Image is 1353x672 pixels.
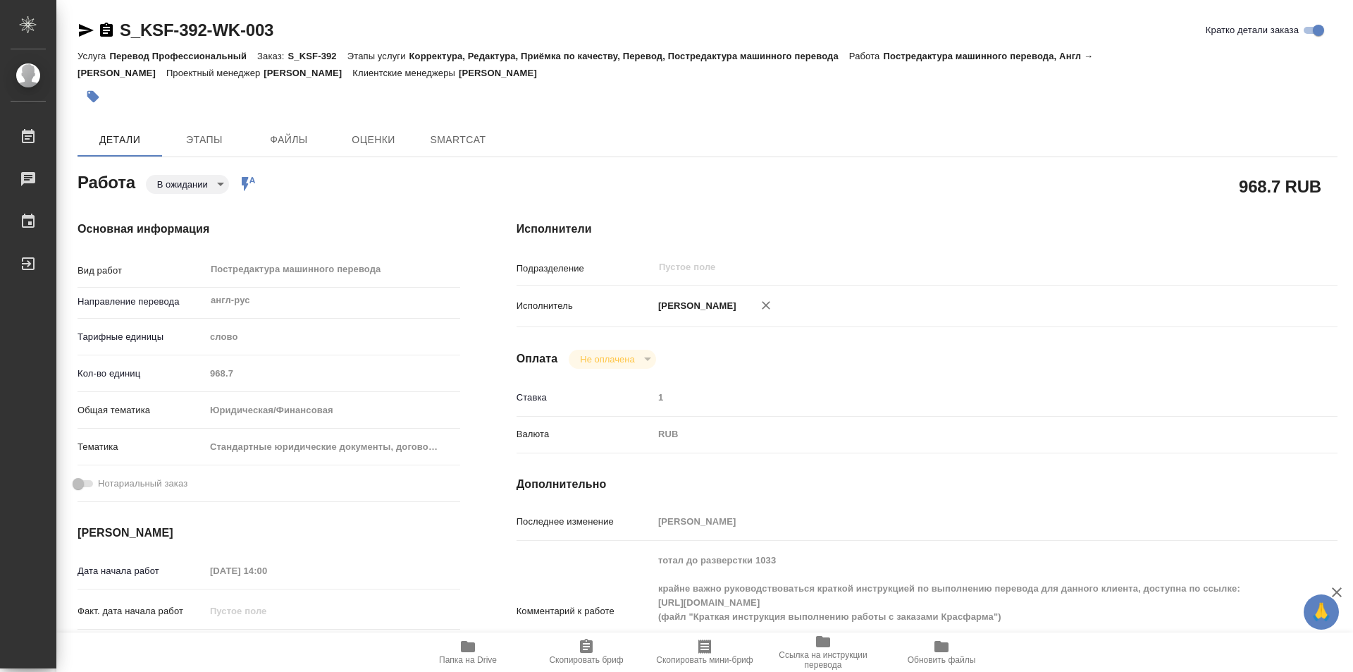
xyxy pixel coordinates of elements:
[653,422,1269,446] div: RUB
[166,68,264,78] p: Проектный менеджер
[78,525,460,542] h4: [PERSON_NAME]
[849,51,884,61] p: Работа
[153,178,212,190] button: В ожидании
[78,51,109,61] p: Услуга
[439,655,497,665] span: Папка на Drive
[264,68,352,78] p: [PERSON_NAME]
[517,391,653,405] p: Ставка
[86,131,154,149] span: Детали
[772,650,874,670] span: Ссылка на инструкции перевода
[517,299,653,313] p: Исполнитель
[78,221,460,238] h4: Основная информация
[409,51,849,61] p: Корректура, Редактура, Приёмка по качеству, Перевод, Постредактура машинного перевода
[352,68,459,78] p: Клиентские менеджеры
[1304,594,1339,630] button: 🙏
[255,131,323,149] span: Файлы
[205,435,460,459] div: Стандартные юридические документы, договоры, уставы
[517,427,653,441] p: Валюта
[908,655,976,665] span: Обновить файлы
[78,264,205,278] p: Вид работ
[424,131,492,149] span: SmartCat
[657,259,1236,276] input: Пустое поле
[517,604,653,618] p: Комментарий к работе
[78,295,205,309] p: Направление перевода
[517,476,1337,493] h4: Дополнительно
[146,175,229,194] div: В ожидании
[78,169,135,194] h2: Работа
[205,363,460,384] input: Пустое поле
[78,367,205,381] p: Кол-во единиц
[340,131,407,149] span: Оценки
[764,633,882,672] button: Ссылка на инструкции перевода
[645,633,764,672] button: Скопировать мини-бриф
[549,655,623,665] span: Скопировать бриф
[98,22,115,39] button: Скопировать ссылку
[517,221,1337,238] h4: Исполнители
[205,398,460,422] div: Юридическая/Финансовая
[78,330,205,344] p: Тарифные единицы
[288,51,347,61] p: S_KSF-392
[347,51,409,61] p: Этапы услуги
[109,51,257,61] p: Перевод Профессиональный
[78,22,94,39] button: Скопировать ссылку для ЯМессенджера
[653,299,736,313] p: [PERSON_NAME]
[653,387,1269,408] input: Пустое поле
[576,353,638,365] button: Не оплачена
[653,511,1269,532] input: Пустое поле
[78,440,205,454] p: Тематика
[459,68,548,78] p: [PERSON_NAME]
[98,477,187,491] span: Нотариальный заказ
[656,655,753,665] span: Скопировать мини-бриф
[882,633,1001,672] button: Обновить файлы
[409,633,527,672] button: Папка на Drive
[78,81,109,112] button: Добавить тэг
[1239,174,1321,198] h2: 968.7 RUB
[750,290,781,321] button: Удалить исполнителя
[517,350,558,367] h4: Оплата
[1206,23,1299,37] span: Кратко детали заказа
[569,350,655,369] div: В ожидании
[205,325,460,349] div: слово
[78,604,205,618] p: Факт. дата начала работ
[517,515,653,529] p: Последнее изменение
[205,601,328,621] input: Пустое поле
[1309,597,1333,627] span: 🙏
[78,403,205,417] p: Общая тематика
[205,561,328,581] input: Пустое поле
[120,20,273,39] a: S_KSF-392-WK-003
[78,564,205,578] p: Дата начала работ
[517,262,653,276] p: Подразделение
[653,549,1269,671] textarea: тотал до разверстки 1033 крайне важно руководствоваться краткой инструкцией по выполнению перевод...
[171,131,238,149] span: Этапы
[257,51,288,61] p: Заказ:
[527,633,645,672] button: Скопировать бриф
